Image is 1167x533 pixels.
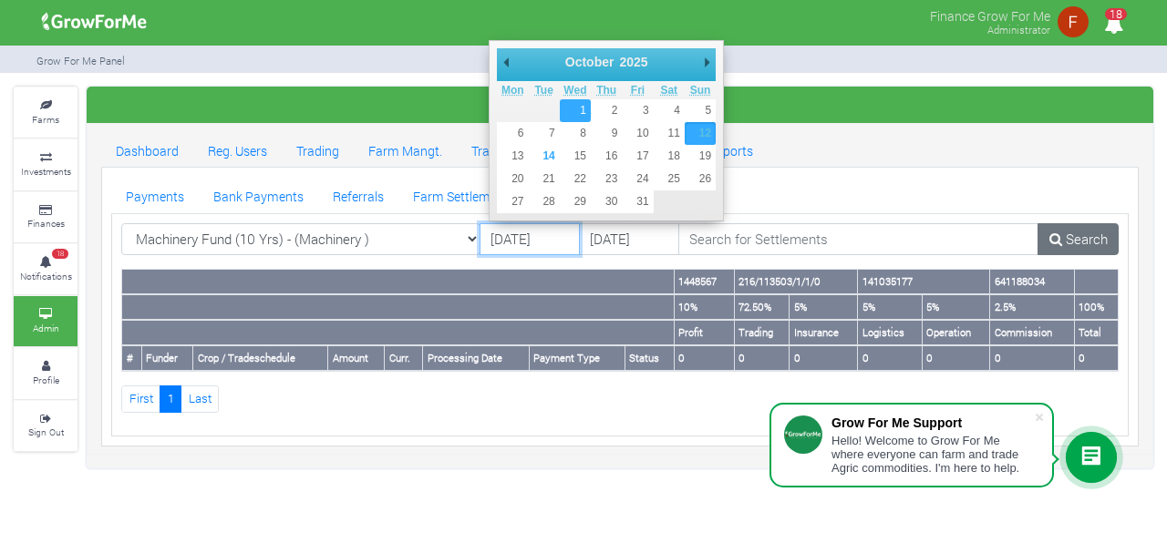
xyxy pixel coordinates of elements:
[497,168,528,190] button: 20
[181,385,219,412] a: Last
[20,270,72,282] small: Notifications
[1074,320,1118,345] th: Total
[563,48,617,76] div: October
[193,345,328,371] th: Crop / Tradeschedule
[398,177,530,213] a: Farm Settlements
[318,177,398,213] a: Referrals
[660,84,677,97] abbr: Saturday
[685,122,716,145] button: 12
[36,4,153,40] img: growforme image
[1055,4,1091,40] img: growforme image
[685,99,716,122] button: 5
[14,192,77,242] a: Finances
[501,84,524,97] abbr: Monday
[831,434,1034,475] div: Hello! Welcome to Grow For Me where everyone can farm and trade Agric commodities. I'm here to help.
[622,99,653,122] button: 3
[354,131,457,168] a: Farm Mangt.
[328,345,385,371] th: Amount
[14,139,77,190] a: Investments
[121,385,160,412] a: First
[1096,17,1131,35] a: 18
[922,320,990,345] th: Operation
[1096,4,1131,45] i: Notifications
[690,84,711,97] abbr: Sunday
[560,145,591,168] button: 15
[282,131,354,168] a: Trading
[457,131,561,168] a: Trade Mangt.
[27,217,65,230] small: Finances
[33,322,59,334] small: Admin
[28,425,64,438] small: Sign Out
[596,84,616,97] abbr: Thursday
[922,294,990,320] th: 5%
[858,270,990,294] th: 141035177
[674,294,734,320] th: 10%
[101,131,193,168] a: Dashboard
[674,345,734,371] th: 0
[685,168,716,190] button: 26
[497,190,528,213] button: 27
[32,113,59,126] small: Farms
[622,145,653,168] button: 17
[622,190,653,213] button: 31
[14,244,77,294] a: 18 Notifications
[111,177,199,213] a: Payments
[616,48,650,76] div: 2025
[21,165,71,178] small: Investments
[734,294,790,320] th: 72.50%
[858,320,923,345] th: Logistics
[528,168,559,190] button: 21
[591,99,622,122] button: 2
[122,345,142,371] th: #
[622,168,653,190] button: 24
[423,345,529,371] th: Processing Date
[14,87,77,138] a: Farms
[674,270,734,294] th: 1448567
[560,122,591,145] button: 8
[591,168,622,190] button: 23
[930,4,1050,26] p: Finance Grow For Me
[674,320,734,345] th: Profit
[1105,8,1127,20] span: 18
[790,320,858,345] th: Insurance
[858,345,923,371] th: 0
[990,320,1074,345] th: Commission
[528,190,559,213] button: 28
[528,122,559,145] button: 7
[497,122,528,145] button: 6
[579,223,679,256] input: DD/MM/YYYY
[922,345,990,371] th: 0
[1038,223,1119,256] a: Search
[654,122,685,145] button: 11
[734,270,857,294] th: 216/113503/1/1/0
[199,177,318,213] a: Bank Payments
[987,23,1050,36] small: Administrator
[480,223,580,256] input: DD/MM/YYYY
[14,401,77,451] a: Sign Out
[625,345,674,371] th: Status
[694,131,768,168] a: Reports
[790,345,858,371] th: 0
[385,345,423,371] th: Curr.
[563,84,586,97] abbr: Wednesday
[141,345,193,371] th: Funder
[678,223,1039,256] input: Search for Settlements
[654,168,685,190] button: 25
[697,48,716,76] button: Next Month
[1074,345,1118,371] th: 0
[990,345,1074,371] th: 0
[497,145,528,168] button: 13
[497,48,515,76] button: Previous Month
[52,249,68,260] span: 18
[734,320,790,345] th: Trading
[1074,294,1118,320] th: 100%
[591,145,622,168] button: 16
[654,99,685,122] button: 4
[160,385,181,412] a: 1
[831,415,1034,430] div: Grow For Me Support
[33,374,59,386] small: Profile
[560,168,591,190] button: 22
[591,122,622,145] button: 9
[193,131,282,168] a: Reg. Users
[534,84,553,97] abbr: Tuesday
